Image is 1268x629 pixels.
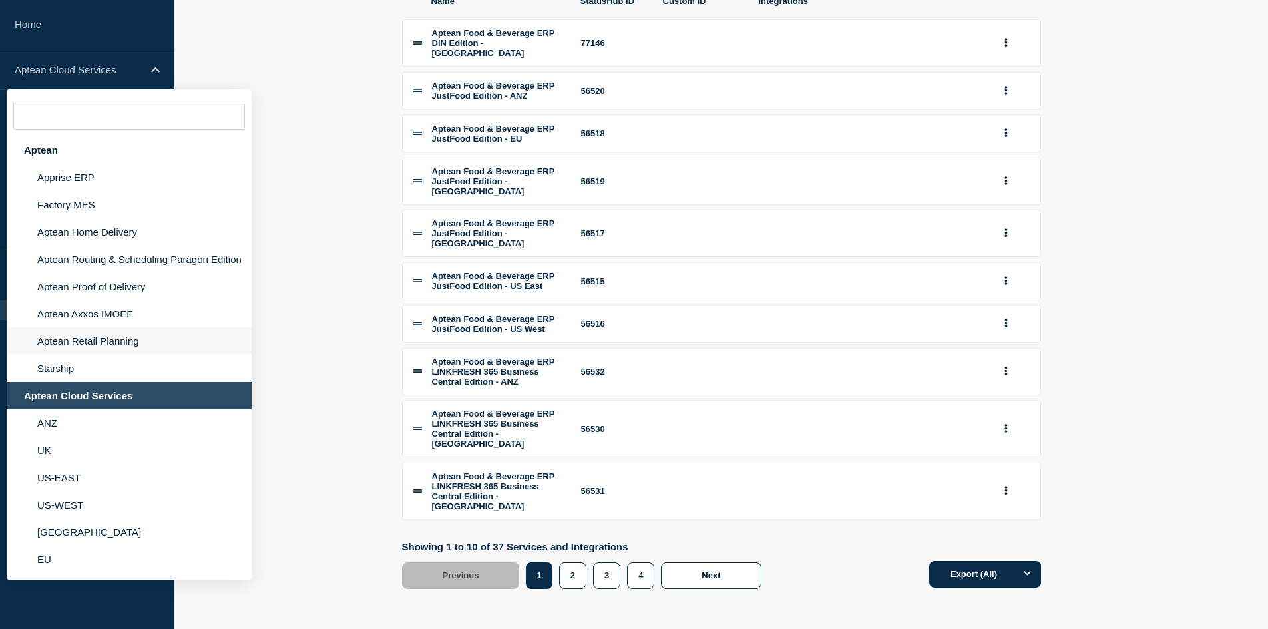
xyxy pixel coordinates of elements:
[998,33,1014,53] button: group actions
[526,562,552,589] button: 1
[998,81,1014,101] button: group actions
[432,409,555,449] span: Aptean Food & Beverage ERP LINKFRESH 365 Business Central Edition - [GEOGRAPHIC_DATA]
[581,38,648,48] div: 77146
[7,191,252,218] li: Factory MES
[443,570,479,580] span: Previous
[581,176,648,186] div: 56519
[432,314,555,334] span: Aptean Food & Beverage ERP JustFood Edition - US West
[7,218,252,246] li: Aptean Home Delivery
[432,218,555,248] span: Aptean Food & Beverage ERP JustFood Edition - [GEOGRAPHIC_DATA]
[402,562,520,589] button: Previous
[432,28,555,58] span: Aptean Food & Beverage ERP DIN Edition - [GEOGRAPHIC_DATA]
[581,276,648,286] div: 56515
[998,123,1014,144] button: group actions
[581,424,648,434] div: 56530
[432,271,555,291] span: Aptean Food & Beverage ERP JustFood Edition - US East
[998,481,1014,501] button: group actions
[15,64,142,75] p: Aptean Cloud Services
[432,81,555,101] span: Aptean Food & Beverage ERP JustFood Edition - ANZ
[581,486,648,496] div: 56531
[432,166,555,196] span: Aptean Food & Beverage ERP JustFood Edition - [GEOGRAPHIC_DATA]
[593,562,620,589] button: 3
[998,361,1014,382] button: group actions
[998,171,1014,192] button: group actions
[7,246,252,273] li: Aptean Routing & Scheduling Paragon Edition
[929,561,1041,588] button: Export (All)
[7,382,252,409] div: Aptean Cloud Services
[7,464,252,491] li: US-EAST
[7,355,252,382] li: Starship
[627,562,654,589] button: 4
[432,471,555,511] span: Aptean Food & Beverage ERP LINKFRESH 365 Business Central Edition - [GEOGRAPHIC_DATA]
[661,562,761,589] button: Next
[998,271,1014,292] button: group actions
[7,409,252,437] li: ANZ
[7,491,252,519] li: US-WEST
[581,319,648,329] div: 56516
[998,223,1014,244] button: group actions
[559,562,586,589] button: 2
[7,164,252,191] li: Apprise ERP
[581,128,648,138] div: 56518
[581,228,648,238] div: 56517
[702,570,720,580] span: Next
[7,327,252,355] li: Aptean Retail Planning
[7,519,252,546] li: [GEOGRAPHIC_DATA]
[7,273,252,300] li: Aptean Proof of Delivery
[581,86,648,96] div: 56520
[581,367,648,377] div: 56532
[7,300,252,327] li: Aptean Axxos IMOEE
[432,357,555,387] span: Aptean Food & Beverage ERP LINKFRESH 365 Business Central Edition - ANZ
[432,124,555,144] span: Aptean Food & Beverage ERP JustFood Edition - EU
[402,541,768,552] p: Showing 1 to 10 of 37 Services and Integrations
[998,419,1014,439] button: group actions
[7,546,252,573] li: EU
[1014,561,1041,588] button: Options
[7,437,252,464] li: UK
[998,314,1014,334] button: group actions
[7,136,252,164] div: Aptean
